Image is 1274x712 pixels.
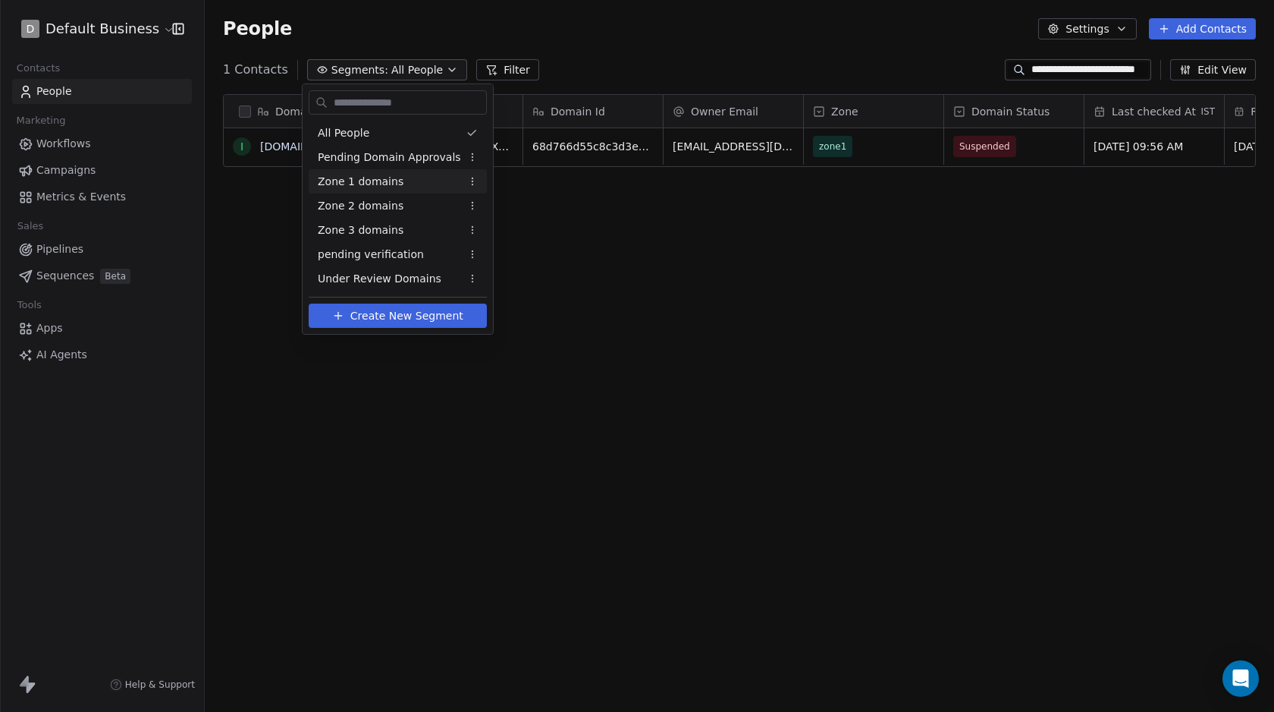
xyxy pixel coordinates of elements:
span: Zone 3 domains [318,222,403,238]
button: Create New Segment [309,304,487,328]
span: Zone 1 domains [318,174,403,190]
span: Under Review Domains [318,271,441,287]
span: Pending Domain Approvals [318,150,461,165]
span: Zone 2 domains [318,198,403,214]
span: pending verification [318,247,424,263]
span: All People [318,125,369,141]
span: Create New Segment [350,308,463,324]
div: Suggestions [309,121,487,291]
